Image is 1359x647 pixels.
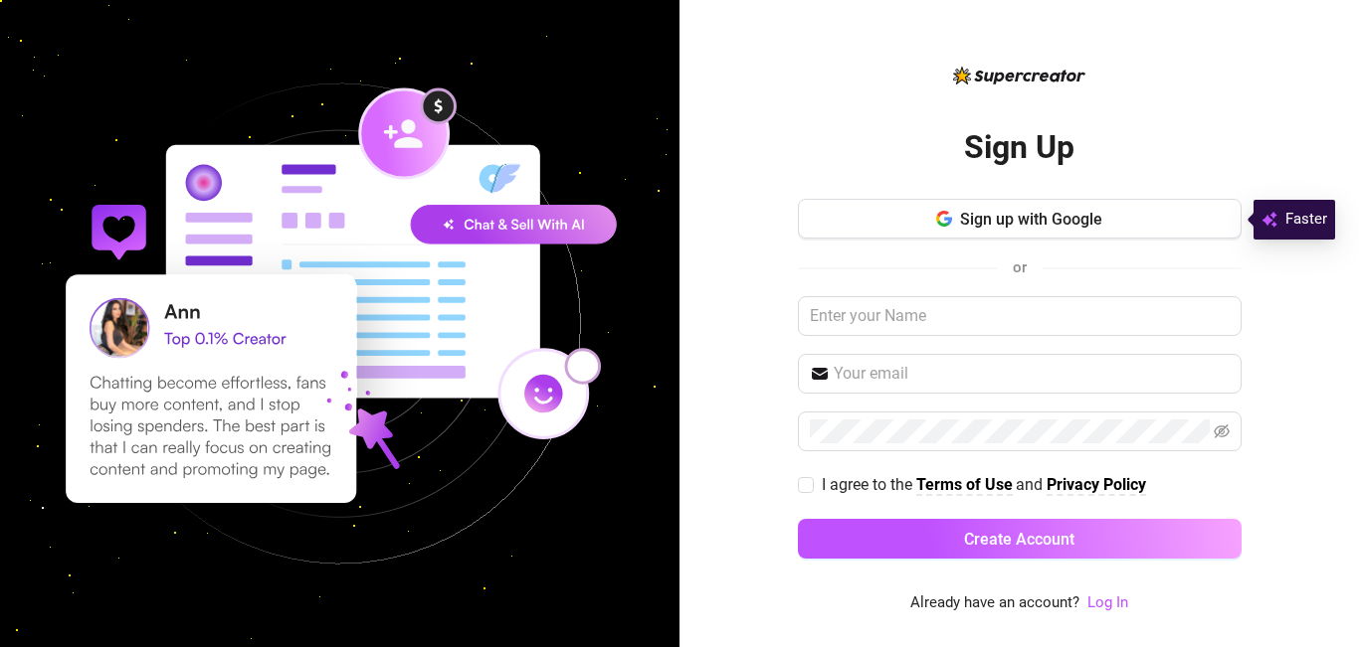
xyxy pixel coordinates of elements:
[1285,208,1327,232] span: Faster
[964,127,1074,168] h2: Sign Up
[960,210,1102,229] span: Sign up with Google
[834,362,1230,386] input: Your email
[798,519,1242,559] button: Create Account
[916,475,1013,494] strong: Terms of Use
[798,199,1242,239] button: Sign up with Google
[964,530,1074,549] span: Create Account
[822,475,916,494] span: I agree to the
[953,67,1085,84] img: logo-BBDzfeDw.svg
[1047,475,1146,494] strong: Privacy Policy
[1047,475,1146,496] a: Privacy Policy
[1087,591,1128,615] a: Log In
[916,475,1013,496] a: Terms of Use
[1013,258,1027,276] span: or
[910,591,1079,615] span: Already have an account?
[1087,593,1128,611] a: Log In
[1262,208,1277,232] img: svg%3e
[798,296,1242,336] input: Enter your Name
[1016,475,1047,494] span: and
[1214,423,1230,439] span: eye-invisible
